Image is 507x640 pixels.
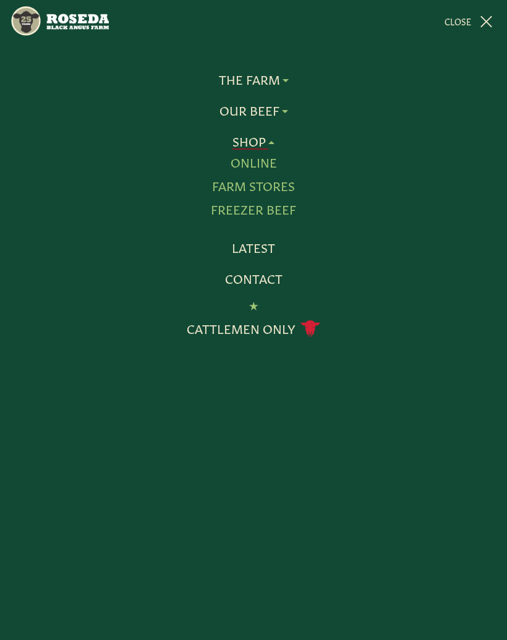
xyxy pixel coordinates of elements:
a: Contact [225,271,283,287]
img: https://roseda.com/wp-content/uploads/2021/05/roseda-25-header.png [10,5,109,37]
a: Latest [232,240,275,256]
span: CLOSE [445,15,471,27]
a: Online [231,155,277,171]
a: Farm Stores [212,178,295,194]
a: Our Beef [219,103,288,119]
a: Shop [232,134,275,150]
a: Cattlemen Only [187,318,320,339]
a: The Farm [219,72,289,88]
a: Freezer Beef [211,202,296,218]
